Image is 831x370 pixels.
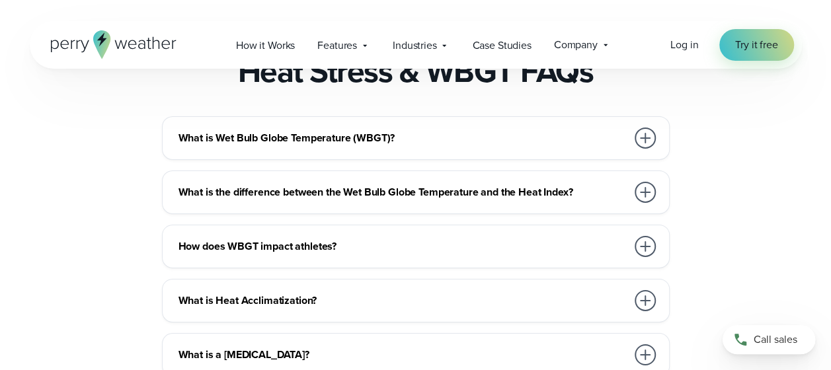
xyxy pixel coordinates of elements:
a: How it Works [225,32,306,59]
h2: Heat Stress & WBGT FAQs [238,53,594,90]
span: Industries [393,38,437,54]
span: How it Works [236,38,295,54]
span: Call sales [754,332,797,348]
h3: How does WBGT impact athletes? [178,239,627,254]
span: Case Studies [472,38,531,54]
a: Call sales [723,325,815,354]
h3: What is a [MEDICAL_DATA]? [178,347,627,363]
h3: What is Heat Acclimatization? [178,293,627,309]
a: Log in [670,37,698,53]
h3: What is Wet Bulb Globe Temperature (WBGT)? [178,130,627,146]
span: Company [554,37,598,53]
h3: What is the difference between the Wet Bulb Globe Temperature and the Heat Index? [178,184,627,200]
a: Try it free [719,29,793,61]
span: Log in [670,37,698,52]
span: Features [317,38,357,54]
span: Try it free [735,37,777,53]
a: Case Studies [461,32,542,59]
